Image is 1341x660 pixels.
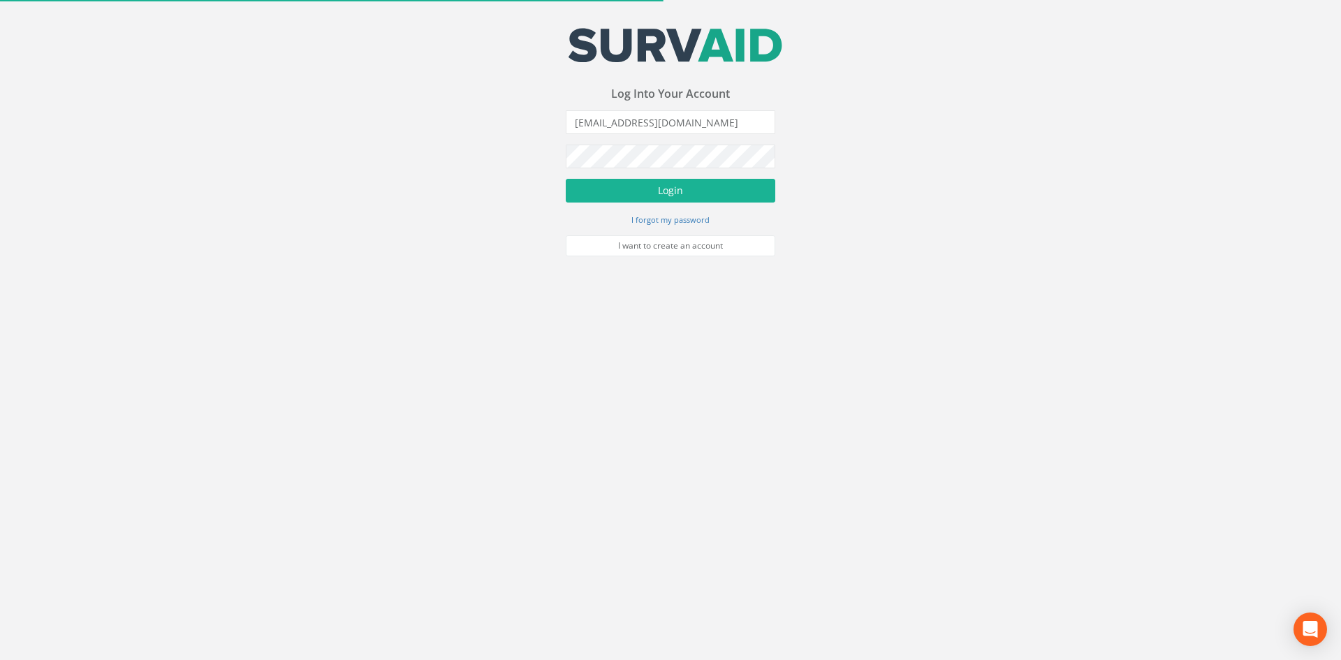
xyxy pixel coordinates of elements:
[566,235,775,256] a: I want to create an account
[1294,613,1327,646] div: Open Intercom Messenger
[631,213,710,226] a: I forgot my password
[631,214,710,225] small: I forgot my password
[566,88,775,101] h3: Log Into Your Account
[566,179,775,203] button: Login
[566,110,775,134] input: Email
